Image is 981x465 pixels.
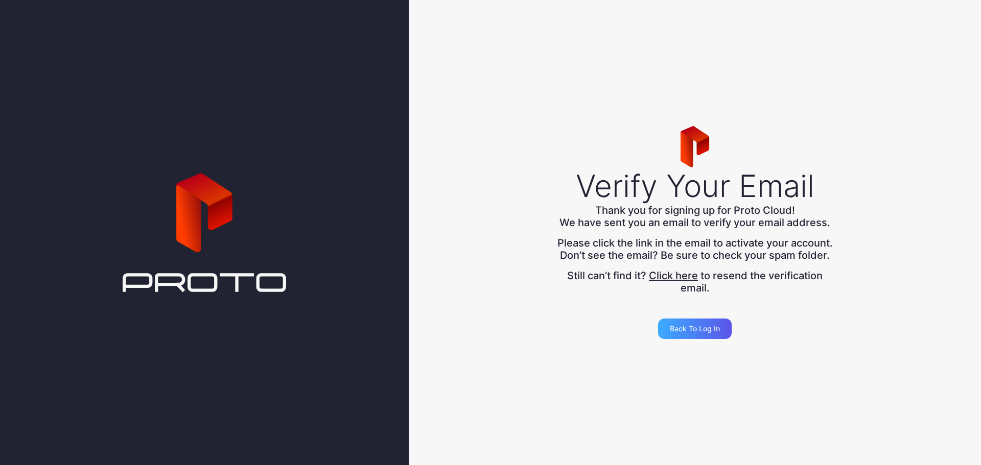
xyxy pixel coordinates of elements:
div: Back to Log in [670,325,720,333]
div: Please click the link in the email to activate your account. [557,237,833,249]
div: We have sent you an email to verify your email address. [557,216,833,229]
button: Click here [649,270,698,282]
div: Still can’t find it? to resend the verification email. [557,270,833,294]
div: Verify Your Email [576,167,814,204]
div: Don’t see the email? Be sure to check your spam folder. [557,249,833,261]
button: Back to Log in [658,319,732,339]
div: Thank you for signing up for Proto Cloud! [557,204,833,216]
